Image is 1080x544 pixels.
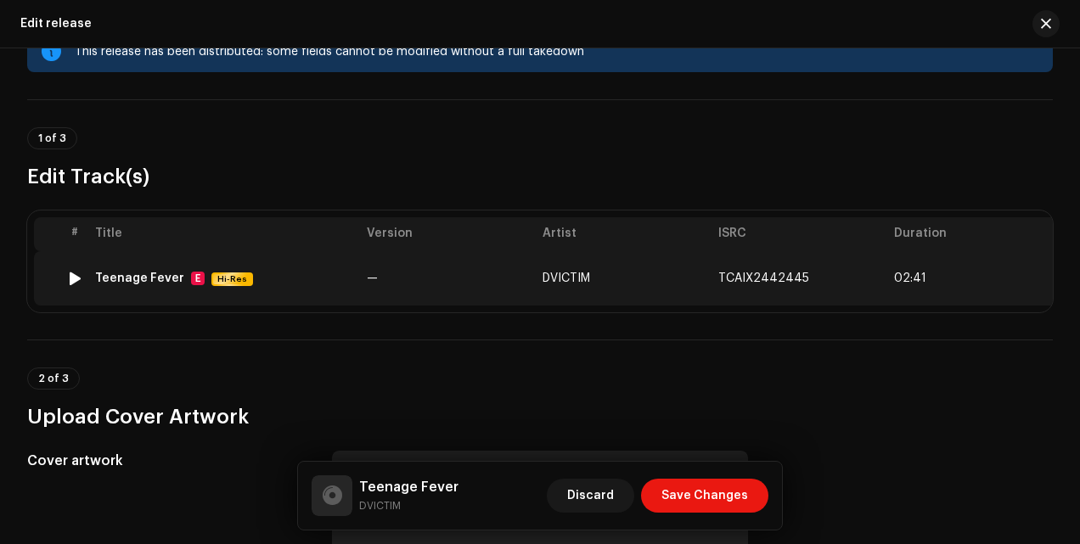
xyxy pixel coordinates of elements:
[27,163,1053,190] h3: Edit Track(s)
[712,217,887,251] th: ISRC
[543,272,590,284] span: DVICTIM
[547,479,634,513] button: Discard
[661,479,748,513] span: Save Changes
[367,272,378,284] span: —
[360,217,536,251] th: Version
[718,272,809,284] span: TCAIX2442445
[27,451,305,471] h5: Cover artwork
[88,217,360,251] th: Title
[359,497,458,514] small: Teenage Fever
[567,479,614,513] span: Discard
[894,272,926,285] span: 02:41
[27,403,1053,430] h3: Upload Cover Artwork
[75,42,1039,62] div: This release has been distributed: some fields cannot be modified without a full takedown
[359,477,458,497] h5: Teenage Fever
[536,217,712,251] th: Artist
[887,217,1063,251] th: Duration
[641,479,768,513] button: Save Changes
